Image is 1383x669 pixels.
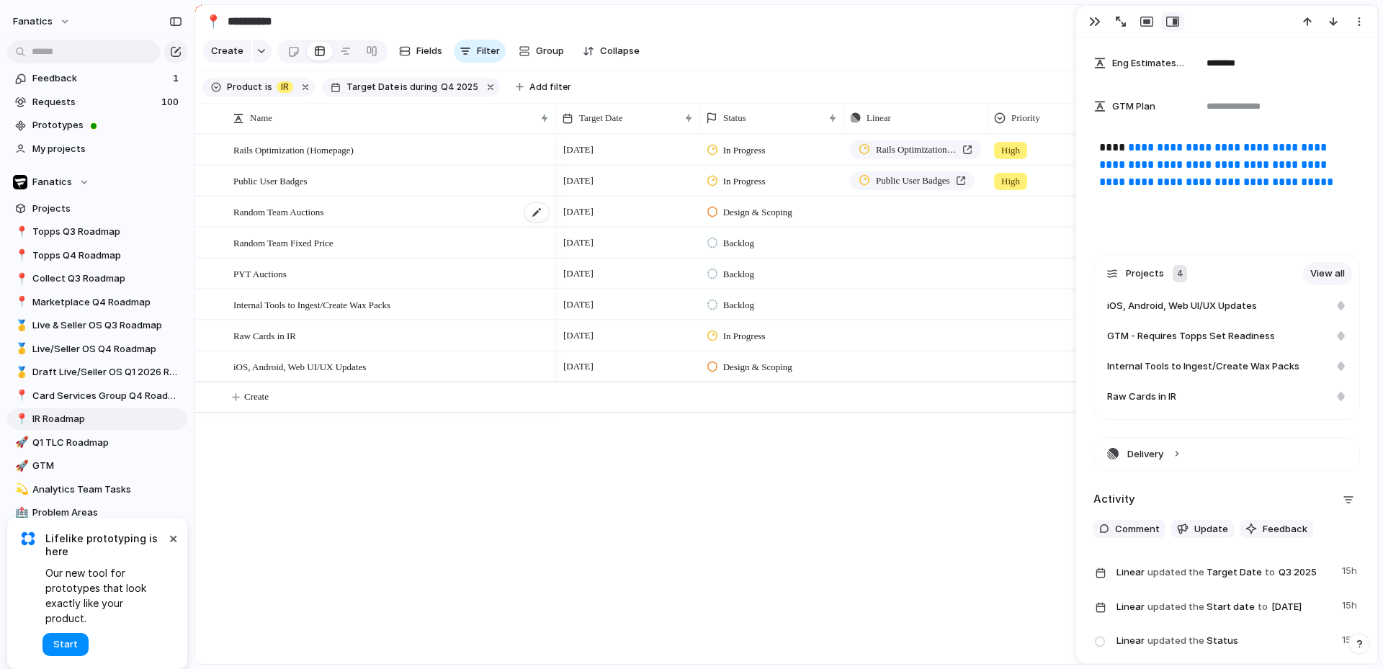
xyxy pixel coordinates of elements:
span: GTM - Requires Topps Set Readiness [1107,329,1275,344]
div: 📍 [15,271,25,287]
span: Requests [32,95,157,109]
button: Feedback [1240,520,1313,539]
span: updated the [1147,565,1204,580]
div: 📍Topps Q4 Roadmap [7,245,187,266]
span: Filter [477,44,500,58]
span: Priority [1011,111,1040,125]
span: Update [1194,522,1228,536]
button: 📍 [13,225,27,239]
span: Add filter [529,81,571,94]
span: iOS, Android, Web UI/UX Updates [1107,299,1257,313]
span: fanatics [13,14,53,29]
span: 100 [161,95,182,109]
div: 📍 [15,294,25,310]
span: Card Services Group Q4 Roadmap [32,389,182,403]
span: to [1258,600,1268,614]
div: 📍Marketplace Q4 Roadmap [7,292,187,313]
button: 📍 [13,271,27,286]
span: My projects [32,142,182,156]
button: Comment [1093,520,1165,539]
span: Comment [1115,522,1160,536]
div: 📍 [15,411,25,428]
span: Public User Badges [876,174,950,188]
span: Random Team Fixed Price [233,234,334,251]
a: 💫Analytics Team Tasks [7,479,187,500]
span: Our new tool for prototypes that look exactly like your product. [45,565,166,626]
span: Collect Q3 Roadmap [32,271,182,286]
a: 📍Collect Q3 Roadmap [7,268,187,289]
button: 🥇 [13,365,27,380]
span: [DATE] [560,358,597,375]
span: Eng Estimates (B/iOs/A/W) in Cycles [1112,56,1186,71]
span: iOS, Android, Web UI/UX Updates [233,358,366,374]
span: [DATE] [560,327,597,344]
span: Name [250,111,272,125]
span: Design & Scoping [723,360,792,374]
button: 🥇 [13,318,27,333]
div: 🥇 [15,318,25,334]
button: 📍 [13,412,27,426]
span: [DATE] [560,141,597,158]
span: IR [281,81,289,94]
span: 15h [1342,596,1360,613]
button: Collapse [577,40,645,63]
button: Group [511,40,571,63]
span: Prototypes [32,118,182,133]
span: Create [244,390,269,404]
div: 🚀Q1 TLC Roadmap [7,432,187,454]
span: Q3 2025 [1275,564,1320,581]
span: Projects [32,202,182,216]
span: updated the [1147,634,1204,648]
div: 💫 [15,481,25,498]
a: My projects [7,138,187,160]
span: Live/Seller OS Q4 Roadmap [32,342,182,356]
a: 📍IR Roadmap [7,408,187,430]
span: Topps Q4 Roadmap [32,248,182,263]
span: Linear [1116,565,1145,580]
span: High [1001,174,1020,189]
div: 📍 [15,224,25,241]
span: GTM [32,459,182,473]
button: Update [1171,520,1234,539]
span: Internal Tools to Ingest/Create Wax Packs [1107,359,1299,374]
a: Feedback1 [7,68,187,89]
button: Dismiss [164,529,182,547]
span: is [265,81,272,94]
span: Status [1116,630,1333,650]
span: Lifelike prototyping is here [45,532,166,558]
a: View all [1303,262,1352,285]
a: 🥇Live/Seller OS Q4 Roadmap [7,338,187,360]
div: 🥇 [15,364,25,381]
button: 📍 [202,10,225,33]
span: In Progress [723,143,766,158]
span: Rails Optimization (Homepage) [876,143,957,157]
span: Fanatics [32,175,72,189]
button: Start [42,633,89,656]
span: PYT Auctions [233,265,287,282]
div: 📍 [15,387,25,404]
span: Backlog [723,236,754,251]
div: 🚀 [15,458,25,475]
span: Live & Seller OS Q3 Roadmap [32,318,182,333]
span: Analytics Team Tasks [32,482,182,497]
span: Backlog [723,267,754,282]
button: 📍 [13,295,27,310]
button: 📍 [13,248,27,263]
a: 📍Topps Q3 Roadmap [7,221,187,243]
span: [DATE] [560,265,597,282]
span: Create [211,44,243,58]
span: Target Date [346,81,399,94]
div: 📍 [205,12,221,31]
span: Product [227,81,262,94]
a: 🥇Draft Live/Seller OS Q1 2026 Roadmap [7,362,187,383]
a: 🚀GTM [7,455,187,477]
span: [DATE] [560,296,597,313]
div: 🏥Problem Areas [7,502,187,524]
span: updated the [1147,600,1204,614]
span: Raw Cards in IR [233,327,296,344]
button: is [262,79,275,95]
